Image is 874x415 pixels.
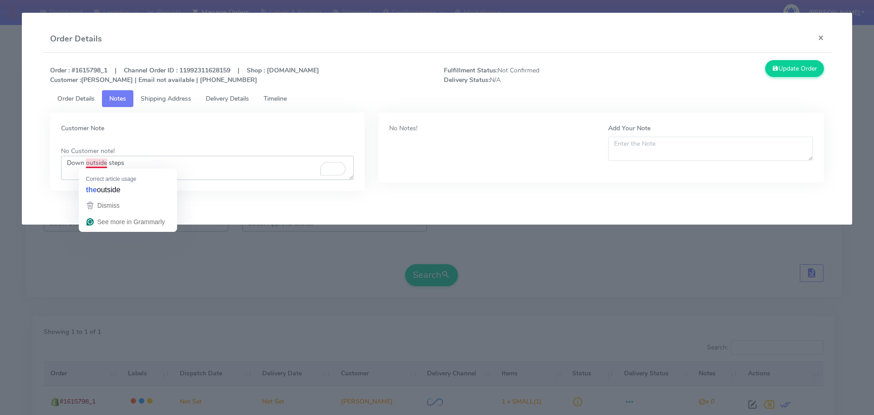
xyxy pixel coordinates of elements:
[444,76,490,84] strong: Delivery Status:
[61,156,354,180] textarea: To enrich screen reader interactions, please activate Accessibility in Grammarly extension settings
[50,90,824,107] ul: Tabs
[437,66,634,85] span: Not Confirmed N/A
[444,66,498,75] strong: Fulfillment Status:
[608,123,650,133] label: Add Your Note
[264,94,287,103] span: Timeline
[109,94,126,103] span: Notes
[61,123,354,133] label: Customer Note
[141,94,191,103] span: Shipping Address
[61,146,354,156] div: No Customer note!
[57,94,95,103] span: Order Details
[50,76,81,84] strong: Customer :
[811,26,831,50] button: Close
[389,123,595,133] div: No Notes!
[765,60,824,77] button: Update Order
[206,94,249,103] span: Delivery Details
[50,33,102,45] h4: Order Details
[50,66,319,84] strong: Order : #1615798_1 | Channel Order ID : 11992311628159 | Shop : [DOMAIN_NAME] [PERSON_NAME] | Ema...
